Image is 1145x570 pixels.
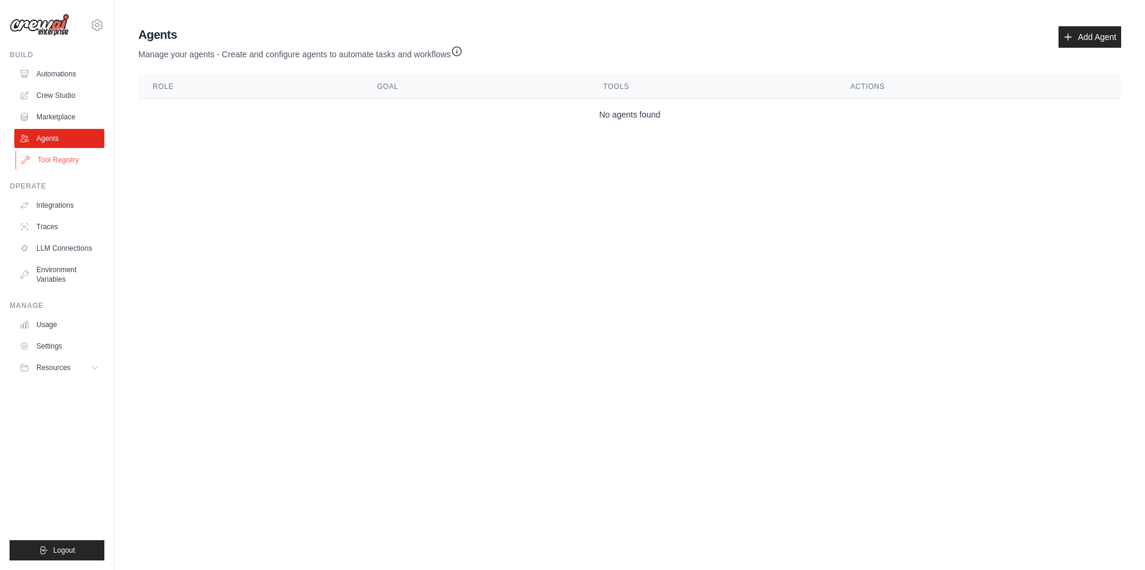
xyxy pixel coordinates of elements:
[138,26,463,43] h2: Agents
[10,181,104,191] div: Operate
[138,75,363,99] th: Role
[14,239,104,258] a: LLM Connections
[10,540,104,560] button: Logout
[36,363,70,372] span: Resources
[14,86,104,105] a: Crew Studio
[138,43,463,60] p: Manage your agents - Create and configure agents to automate tasks and workflows
[14,64,104,84] a: Automations
[589,75,836,99] th: Tools
[16,150,106,170] a: Tool Registry
[14,107,104,127] a: Marketplace
[14,337,104,356] a: Settings
[14,358,104,377] button: Resources
[10,50,104,60] div: Build
[1059,26,1121,48] a: Add Agent
[14,260,104,289] a: Environment Variables
[836,75,1121,99] th: Actions
[53,546,75,555] span: Logout
[14,315,104,334] a: Usage
[14,129,104,148] a: Agents
[10,14,69,36] img: Logo
[138,99,1121,131] td: No agents found
[10,301,104,310] div: Manage
[14,217,104,236] a: Traces
[363,75,589,99] th: Goal
[14,196,104,215] a: Integrations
